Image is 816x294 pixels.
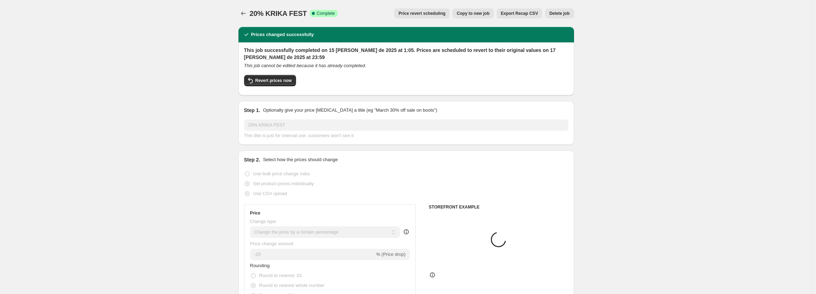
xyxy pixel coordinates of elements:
[244,119,568,131] input: 30% off holiday sale
[497,8,542,18] button: Export Recap CSV
[250,241,294,246] span: Price change amount
[253,181,314,186] span: Set product prices individually
[549,11,569,16] span: Delete job
[250,10,307,17] span: 20% KRIKA FEST
[545,8,574,18] button: Delete job
[259,283,325,288] span: Round to nearest whole number
[263,156,338,163] p: Select how the prices should change
[453,8,494,18] button: Copy to new job
[253,171,310,176] span: Use bulk price change rules
[244,75,296,86] button: Revert prices now
[244,156,260,163] h2: Step 2.
[457,11,490,16] span: Copy to new job
[250,219,276,224] span: Change type
[253,191,287,196] span: Use CSV upload
[244,63,366,68] i: This job cannot be edited because it has already completed.
[429,204,568,210] h6: STOREFRONT EXAMPLE
[255,78,292,83] span: Revert prices now
[317,11,335,16] span: Complete
[394,8,450,18] button: Price revert scheduling
[250,249,375,260] input: -15
[250,210,260,216] h3: Price
[403,228,410,235] div: help
[501,11,538,16] span: Export Recap CSV
[244,47,568,61] h2: This job successfully completed on 15 [PERSON_NAME] de 2025 at 1:05. Prices are scheduled to reve...
[398,11,445,16] span: Price revert scheduling
[244,133,354,138] span: This title is just for internal use, customers won't see it
[259,273,302,278] span: Round to nearest .01
[238,8,248,18] button: Price change jobs
[263,107,437,114] p: Optionally give your price [MEDICAL_DATA] a title (eg "March 30% off sale on boots")
[251,31,314,38] h2: Prices changed successfully
[250,263,270,268] span: Rounding
[376,252,406,257] span: % (Price drop)
[244,107,260,114] h2: Step 1.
